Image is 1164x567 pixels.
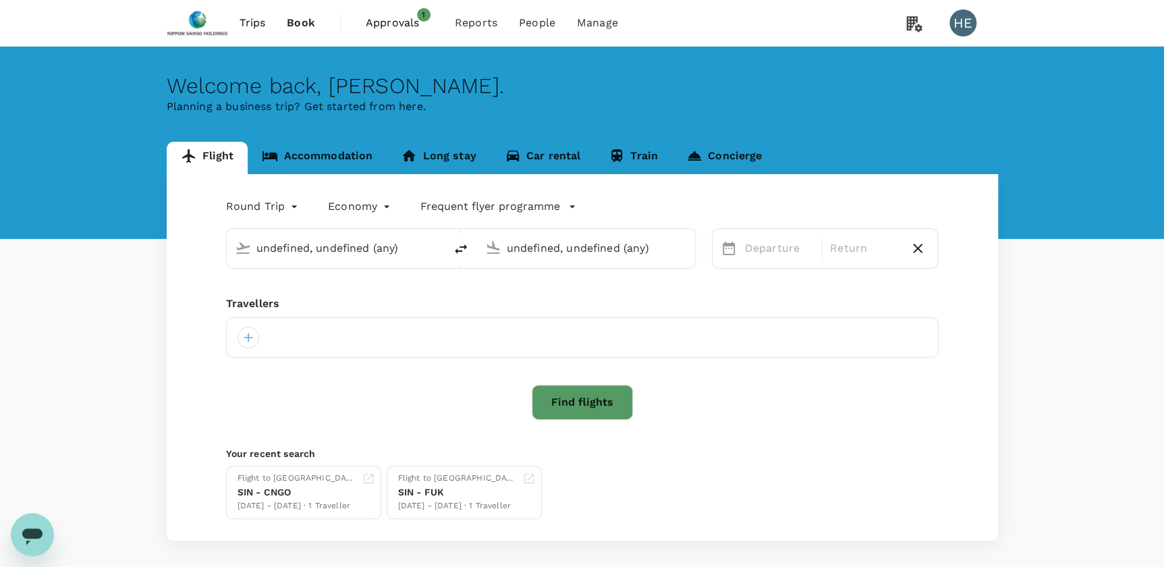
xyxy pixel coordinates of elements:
[256,238,416,259] input: Depart from
[287,15,315,31] span: Book
[226,196,302,217] div: Round Trip
[420,198,576,215] button: Frequent flyer programme
[226,447,939,460] p: Your recent search
[167,8,229,38] img: Nippon Sanso Holdings Singapore Pte Ltd
[11,513,54,556] iframe: Button to launch messaging window
[491,142,595,174] a: Car rental
[420,198,560,215] p: Frequent flyer programme
[435,246,438,249] button: Open
[830,240,898,256] p: Return
[445,233,477,265] button: delete
[398,500,517,513] div: [DATE] - [DATE] · 1 Traveller
[455,15,497,31] span: Reports
[398,472,517,485] div: Flight to [GEOGRAPHIC_DATA]
[507,238,667,259] input: Going to
[226,296,939,312] div: Travellers
[686,246,688,249] button: Open
[577,15,618,31] span: Manage
[239,15,265,31] span: Trips
[387,142,490,174] a: Long stay
[417,8,431,22] span: 1
[594,142,672,174] a: Train
[398,485,517,500] div: SIN - FUK
[167,142,248,174] a: Flight
[532,385,633,420] button: Find flights
[745,240,813,256] p: Departure
[167,99,998,115] p: Planning a business trip? Get started from here.
[519,15,555,31] span: People
[238,485,356,500] div: SIN - CNGO
[238,472,356,485] div: Flight to [GEOGRAPHIC_DATA]
[949,9,976,36] div: HE
[238,500,356,513] div: [DATE] - [DATE] · 1 Traveller
[328,196,393,217] div: Economy
[366,15,433,31] span: Approvals
[167,74,998,99] div: Welcome back , [PERSON_NAME] .
[672,142,776,174] a: Concierge
[248,142,387,174] a: Accommodation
